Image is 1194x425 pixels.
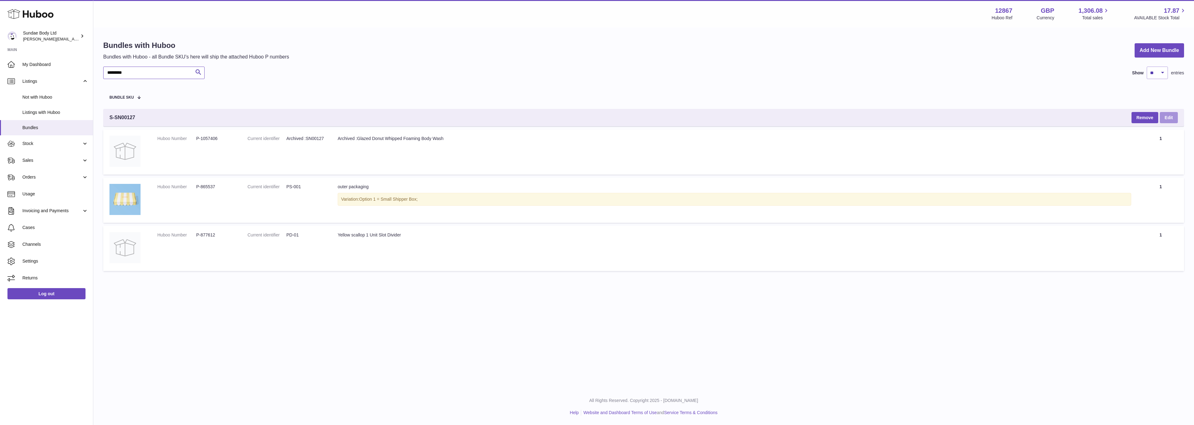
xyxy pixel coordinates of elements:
div: Currency [1037,15,1054,21]
div: Archived :Glazed Donut Whipped Foaming Body Wash [338,136,1131,142]
dt: Huboo Number [157,232,196,238]
span: [PERSON_NAME][EMAIL_ADDRESS][DOMAIN_NAME] [23,36,125,41]
span: Listings [22,78,82,84]
span: Orders [22,174,82,180]
img: dianne@sundaebody.com [7,31,17,41]
div: Variation: [338,193,1131,206]
dt: Huboo Number [157,184,196,190]
a: Add New Bundle [1135,43,1184,58]
a: Service Terms & Conditions [664,410,718,415]
a: 17.87 AVAILABLE Stock Total [1134,7,1187,21]
td: 1 [1137,226,1184,271]
span: 1,306.08 [1079,7,1103,15]
strong: 12867 [995,7,1012,15]
img: outer packaging [109,184,141,215]
p: All Rights Reserved. Copyright 2025 - [DOMAIN_NAME] [98,398,1189,404]
td: 1 [1137,129,1184,175]
span: Stock [22,141,82,147]
p: Bundles with Huboo - all Bundle SKU's here will ship the attached Huboo P numbers [103,54,289,60]
span: AVAILABLE Stock Total [1134,15,1187,21]
span: Sales [22,157,82,163]
span: Total sales [1082,15,1110,21]
label: Show [1132,70,1144,76]
dt: Current identifier [248,136,286,142]
div: outer packaging [338,184,1131,190]
td: 1 [1137,178,1184,223]
dd: Archived :SN00127 [286,136,325,142]
dt: Current identifier [248,232,286,238]
button: Remove [1132,112,1158,123]
span: Cases [22,225,88,231]
img: Archived :Glazed Donut Whipped Foaming Body Wash [109,136,141,167]
span: S-SN00127 [109,114,135,121]
a: 1,306.08 Total sales [1079,7,1110,21]
div: Huboo Ref [992,15,1012,21]
dd: P-865537 [196,184,235,190]
div: Sundae Body Ltd [23,30,79,42]
span: My Dashboard [22,62,88,68]
a: Edit [1160,112,1178,123]
span: Returns [22,275,88,281]
dt: Huboo Number [157,136,196,142]
dd: PS-001 [286,184,325,190]
span: Usage [22,191,88,197]
span: Option 1 = Small Shipper Box; [359,197,418,202]
span: Invoicing and Payments [22,208,82,214]
span: entries [1171,70,1184,76]
a: Log out [7,288,86,299]
img: Yellow scallop 1 Unit Slot Divider [109,232,141,263]
dd: P-877612 [196,232,235,238]
strong: GBP [1041,7,1054,15]
dt: Current identifier [248,184,286,190]
span: Settings [22,258,88,264]
dd: P-1057406 [196,136,235,142]
li: and [581,410,717,416]
span: Bundles [22,125,88,131]
span: Channels [22,241,88,247]
span: Not with Huboo [22,94,88,100]
div: Yellow scallop 1 Unit Slot Divider [338,232,1131,238]
span: Listings with Huboo [22,110,88,115]
a: Website and Dashboard Terms of Use [583,410,657,415]
dd: PD-01 [286,232,325,238]
a: Help [570,410,579,415]
h1: Bundles with Huboo [103,40,289,50]
span: 17.87 [1164,7,1179,15]
span: Bundle SKU [109,96,134,100]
